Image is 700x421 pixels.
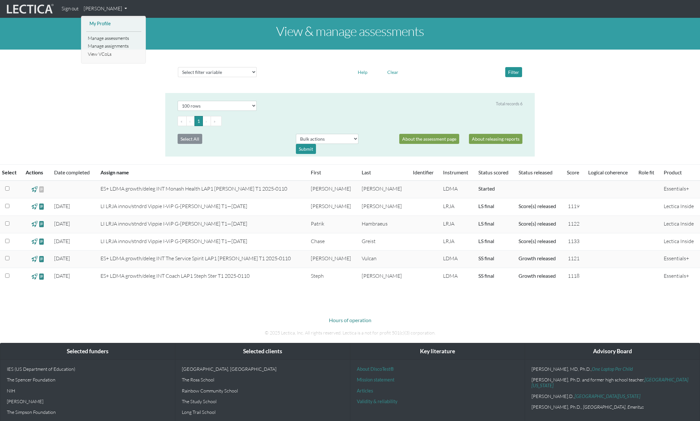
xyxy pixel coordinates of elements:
th: Assign name [97,165,307,181]
td: LI LRJA innov/stndrd Vippie I-ViP G-[PERSON_NAME] T1—[DATE] [97,198,307,216]
td: LRJA [439,198,474,216]
td: Vulcan [358,251,409,268]
td: [DATE] [50,251,96,268]
a: Identifier [413,169,434,175]
span: 1118 [568,273,579,279]
td: [PERSON_NAME] [307,251,358,268]
a: Validity & reliability [357,399,397,404]
a: [GEOGRAPHIC_DATA][US_STATE] [531,377,688,388]
ul: Pagination [178,116,522,126]
span: view [39,273,45,280]
p: NIH [7,388,169,393]
td: [DATE] [50,198,96,216]
a: About DiscoTest® [357,366,394,372]
a: Completed = assessment has been completed; CS scored = assessment has been CLAS scored; LS scored... [478,255,494,261]
p: IES (US Department of Education) [7,366,169,372]
span: view [39,255,45,263]
a: First [311,169,321,175]
span: view [39,185,45,193]
span: 1121 [568,255,579,262]
div: Key literature [350,343,525,360]
img: lecticalive [5,3,54,15]
span: view [31,220,38,228]
div: Total records 6 [496,101,522,107]
td: [PERSON_NAME] [358,268,409,285]
a: About the assessment page [399,134,459,144]
p: The Study School [182,399,344,404]
td: Hambraeus [358,216,409,233]
td: Patrik [307,216,358,233]
td: Greist [358,233,409,251]
span: view [31,185,38,193]
a: Instrument [443,169,468,175]
p: The Simpson Foundation [7,409,169,415]
a: Basic released = basic report without a score has been released, Score(s) released = for Lectica ... [519,220,556,227]
span: 1133 [568,238,579,244]
td: [DATE] [50,216,96,233]
td: [DATE] [50,233,96,251]
div: Submit [296,144,316,154]
a: Articles [357,388,373,393]
div: Advisory Board [525,343,700,360]
a: Manage assessments [86,34,141,42]
td: Lectica Inside [660,233,700,251]
span: view [31,203,38,210]
em: , [GEOGRAPHIC_DATA], Emeritus [581,404,644,410]
td: ES+ LDMA growth/deleg INT The Service Spirit LAP1 [PERSON_NAME] T1 2025-0110 [97,251,307,268]
td: Lectica Inside [660,216,700,233]
a: Product [664,169,682,175]
a: Date completed [54,169,90,175]
span: view [39,203,45,210]
td: LDMA [439,251,474,268]
a: [GEOGRAPHIC_DATA][US_STATE] [575,393,640,399]
a: Status scored [478,169,508,175]
p: Long Trail School [182,409,344,415]
a: Completed = assessment has been completed; CS scored = assessment has been CLAS scored; LS scored... [478,185,495,192]
a: Last [362,169,371,175]
a: Basic released = basic report without a score has been released, Score(s) released = for Lectica ... [519,255,556,261]
button: Filter [505,67,522,77]
p: [PERSON_NAME] [7,399,169,404]
a: About releasing reports [469,134,522,144]
a: Completed = assessment has been completed; CS scored = assessment has been CLAS scored; LS scored... [478,203,494,209]
td: Steph [307,268,358,285]
a: Manage assignments [86,42,141,50]
button: Go to page 1 [194,116,203,126]
a: Completed = assessment has been completed; CS scored = assessment has been CLAS scored; LS scored... [478,238,494,244]
a: Logical coherence [588,169,628,175]
td: ES+ LDMA growth/deleg INT Coach LAP1 Steph Ster T1 2025-0110 [97,268,307,285]
td: Lectica Inside [660,198,700,216]
td: Essentials+ [660,251,700,268]
a: View VCoLs [86,50,141,58]
button: Clear [384,67,401,77]
td: [PERSON_NAME] [358,198,409,216]
span: 1122 [568,220,579,227]
p: © 2025 Lectica, Inc. All rights reserved. Lectica is a not for profit 501(c)(3) corporation. [170,329,530,336]
span: view [31,255,38,263]
a: Basic released = basic report without a score has been released, Score(s) released = for Lectica ... [519,273,556,279]
div: Selected funders [0,343,175,360]
p: [PERSON_NAME], Ph.D. and former high school teacher, [531,377,693,388]
span: view [39,220,45,228]
a: Sign out [59,3,81,15]
td: LI LRJA innov/stndrd Vippie I-ViP G-[PERSON_NAME] T1—[DATE] [97,216,307,233]
td: Essentials+ [660,181,700,198]
a: Basic released = basic report without a score has been released, Score(s) released = for Lectica ... [519,203,556,209]
td: [DATE] [50,268,96,285]
a: Basic released = basic report without a score has been released, Score(s) released = for Lectica ... [519,238,556,244]
a: Hours of operation [329,317,371,323]
p: The Spencer Foundation [7,377,169,382]
p: [PERSON_NAME], Ph.D. [531,404,693,410]
a: One Laptop Per Child [592,366,633,372]
td: Essentials+ [660,268,700,285]
a: [PERSON_NAME] [81,3,130,15]
td: [PERSON_NAME] [307,198,358,216]
td: LRJA [439,233,474,251]
a: Role fit [638,169,654,175]
span: view [39,238,45,245]
a: My Profile [88,20,140,28]
th: Actions [22,165,50,181]
p: [PERSON_NAME], MD, Ph.D., [531,366,693,372]
p: The Ross School [182,377,344,382]
a: Help [355,68,370,75]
